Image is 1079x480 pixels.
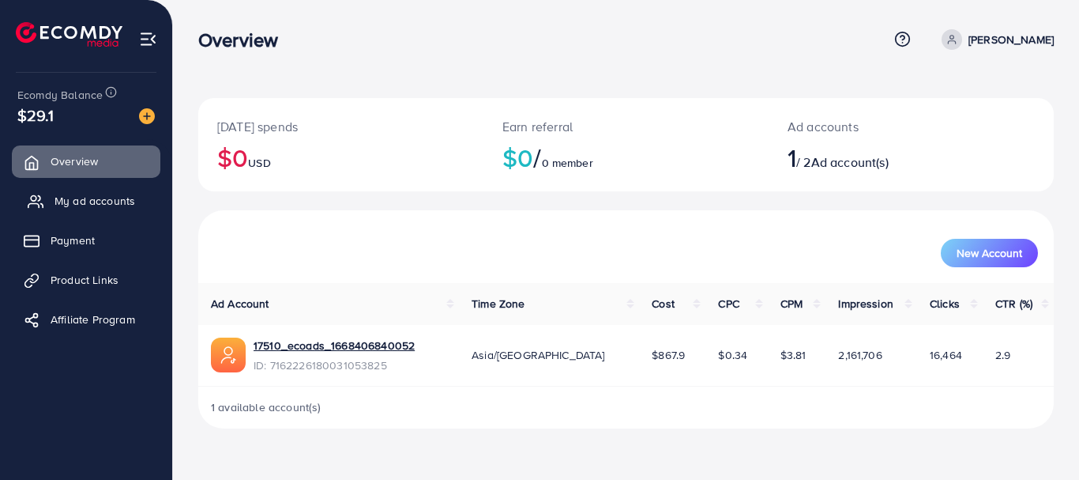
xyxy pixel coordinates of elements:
img: ic-ads-acc.e4c84228.svg [211,338,246,372]
span: Overview [51,153,98,169]
span: $867.9 [652,347,685,363]
p: Earn referral [502,117,750,136]
span: 0 member [542,155,593,171]
p: [DATE] spends [217,117,464,136]
h3: Overview [198,28,291,51]
span: Impression [838,296,893,312]
img: image [139,108,155,124]
button: New Account [941,239,1038,267]
span: USD [248,155,270,171]
span: $0.34 [718,347,747,363]
a: [PERSON_NAME] [935,29,1054,50]
span: Cost [652,296,675,312]
a: My ad accounts [12,185,160,217]
img: menu [139,30,157,48]
span: CTR (%) [995,296,1032,312]
span: New Account [957,248,1022,259]
span: Ecomdy Balance [17,87,103,103]
img: logo [16,22,122,47]
span: Payment [51,232,95,248]
span: Time Zone [472,296,524,312]
span: 2.9 [995,347,1010,363]
h2: $0 [217,142,464,172]
p: Ad accounts [788,117,964,136]
span: Ad Account [211,296,269,312]
iframe: Chat [1012,409,1067,468]
h2: $0 [502,142,750,172]
span: 1 [788,139,796,176]
span: Product Links [51,272,118,288]
a: Affiliate Program [12,304,160,335]
span: $29.1 [17,104,54,127]
span: 16,464 [930,347,962,363]
a: Payment [12,225,160,256]
span: Asia/[GEOGRAPHIC_DATA] [472,347,605,363]
span: $3.81 [780,347,806,363]
span: Clicks [930,296,960,312]
span: 1 available account(s) [211,399,321,415]
span: My ad accounts [55,193,135,209]
a: 17510_ecoads_1668406840052 [254,338,415,353]
a: Overview [12,146,160,177]
span: Affiliate Program [51,312,135,327]
span: CPM [780,296,803,312]
span: / [533,139,541,176]
span: ID: 7162226180031053825 [254,357,415,373]
h2: / 2 [788,142,964,172]
span: Ad account(s) [811,153,889,171]
span: CPC [718,296,739,312]
a: Product Links [12,264,160,296]
span: 2,161,706 [838,347,882,363]
p: [PERSON_NAME] [968,30,1054,49]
